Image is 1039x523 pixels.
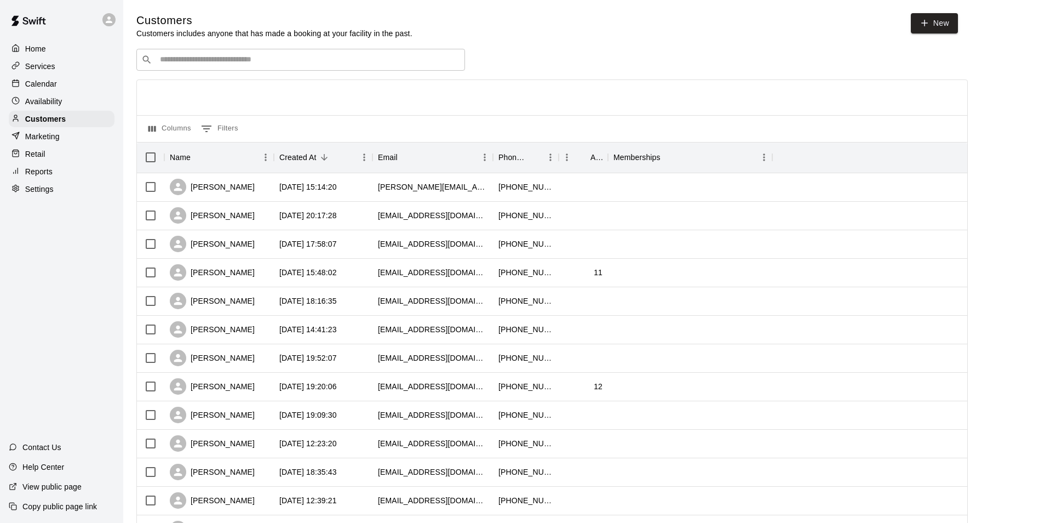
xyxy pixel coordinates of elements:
[477,149,493,166] button: Menu
[613,142,661,173] div: Memberships
[25,78,57,89] p: Calendar
[9,146,114,162] a: Retail
[9,58,114,75] a: Services
[498,267,553,278] div: +12099819051
[25,166,53,177] p: Reports
[378,142,398,173] div: Email
[378,267,487,278] div: dmann10@sbcglobal.net
[170,407,255,423] div: [PERSON_NAME]
[25,131,60,142] p: Marketing
[170,378,255,395] div: [PERSON_NAME]
[136,49,465,71] div: Search customers by name or email
[170,435,255,452] div: [PERSON_NAME]
[274,142,372,173] div: Created At
[279,438,337,449] div: 2025-08-20 12:23:20
[559,149,575,166] button: Menu
[9,111,114,127] a: Customers
[22,501,97,512] p: Copy public page link
[9,41,114,57] a: Home
[170,321,255,338] div: [PERSON_NAME]
[559,142,608,173] div: Age
[372,142,493,173] div: Email
[498,495,553,506] div: +15104326759
[170,492,255,509] div: [PERSON_NAME]
[25,184,54,195] p: Settings
[378,181,487,192] div: katrina.brix@gmail.com
[25,61,55,72] p: Services
[22,442,61,453] p: Contact Us
[191,150,206,165] button: Sort
[378,467,487,477] div: tmacwallace@yahoo.com
[9,76,114,92] a: Calendar
[279,210,337,221] div: 2025-09-07 20:17:28
[279,324,337,335] div: 2025-08-24 14:41:23
[146,120,194,138] button: Select columns
[378,324,487,335] div: theavtupil@gmail.com
[378,353,487,363] div: monicaouchytil@gmail.com
[279,410,337,420] div: 2025-08-21 19:09:30
[498,353,553,363] div: +19259632401
[378,438,487,449] div: aldosantana11@yahoo.com
[575,150,590,165] button: Sort
[164,142,274,173] div: Name
[22,462,64,473] p: Help Center
[498,142,527,173] div: Phone Number
[198,120,241,138] button: Show filters
[170,350,255,366] div: [PERSON_NAME]
[279,238,337,249] div: 2025-09-04 17:58:07
[542,149,559,166] button: Menu
[25,96,62,107] p: Availability
[498,238,553,249] div: +16502554279
[498,210,553,221] div: +15103330945
[25,113,66,124] p: Customers
[170,236,255,252] div: [PERSON_NAME]
[136,28,412,39] p: Customers includes anyone that has made a booking at your facility in the past.
[170,179,255,195] div: [PERSON_NAME]
[279,295,337,306] div: 2025-08-28 18:16:35
[136,13,412,28] h5: Customers
[9,93,114,110] a: Availability
[9,128,114,145] a: Marketing
[378,295,487,306] div: mcarrera1215@yahoo.com
[498,181,553,192] div: +19255195599
[279,495,337,506] div: 2025-08-18 12:39:21
[279,467,337,477] div: 2025-08-19 18:35:43
[378,495,487,506] div: irrigatorsports@yahoo.com
[279,142,317,173] div: Created At
[498,410,553,420] div: +15108167832
[594,267,602,278] div: 11
[756,149,772,166] button: Menu
[9,181,114,197] a: Settings
[356,149,372,166] button: Menu
[378,410,487,420] div: fredlewis14234@yahoo.com
[498,438,553,449] div: +14088416922
[257,149,274,166] button: Menu
[498,381,553,392] div: +19255848881
[25,149,45,160] p: Retail
[378,238,487,249] div: jcunnie650@gmail.com
[170,207,255,224] div: [PERSON_NAME]
[661,150,676,165] button: Sort
[493,142,559,173] div: Phone Number
[398,150,413,165] button: Sort
[594,381,602,392] div: 12
[590,142,602,173] div: Age
[911,13,958,33] a: New
[498,295,553,306] div: +15105846172
[279,267,337,278] div: 2025-08-29 15:48:02
[22,481,82,492] p: View public page
[317,150,332,165] button: Sort
[170,142,191,173] div: Name
[170,464,255,480] div: [PERSON_NAME]
[279,181,337,192] div: 2025-09-12 15:14:20
[527,150,542,165] button: Sort
[608,142,772,173] div: Memberships
[498,467,553,477] div: +15104100577
[378,381,487,392] div: mojosq@yahoo.com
